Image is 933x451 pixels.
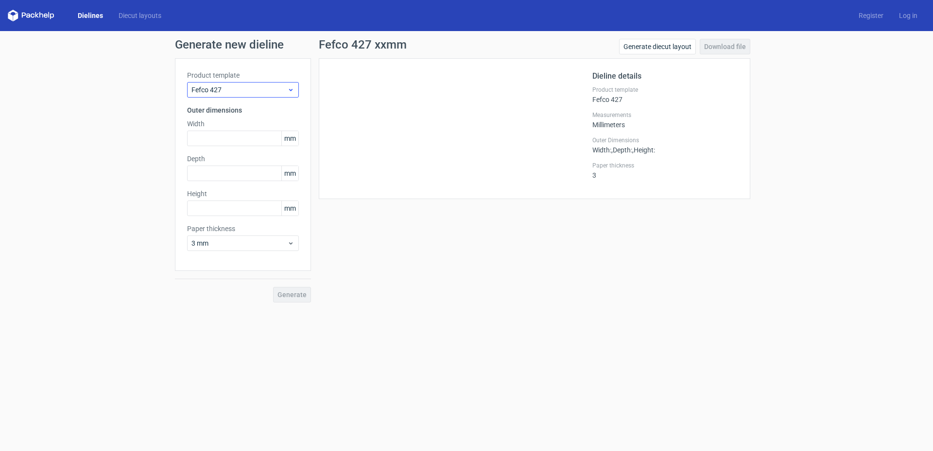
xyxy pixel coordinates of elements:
label: Product template [592,86,738,94]
a: Register [851,11,891,20]
span: mm [281,201,298,216]
label: Paper thickness [592,162,738,169]
a: Diecut layouts [111,11,169,20]
label: Depth [187,154,299,164]
span: Fefco 427 [191,85,287,95]
label: Height [187,189,299,199]
h1: Generate new dieline [175,39,758,50]
span: mm [281,131,298,146]
label: Measurements [592,111,738,119]
div: Millimeters [592,111,738,129]
label: Width [187,119,299,129]
span: Width : [592,146,611,154]
label: Outer Dimensions [592,136,738,144]
a: Dielines [70,11,111,20]
span: , Height : [632,146,655,154]
h3: Outer dimensions [187,105,299,115]
span: 3 mm [191,238,287,248]
span: mm [281,166,298,181]
a: Log in [891,11,925,20]
div: Fefco 427 [592,86,738,103]
label: Product template [187,70,299,80]
a: Generate diecut layout [619,39,696,54]
h1: Fefco 427 xxmm [319,39,407,50]
label: Paper thickness [187,224,299,234]
div: 3 [592,162,738,179]
span: , Depth : [611,146,632,154]
h2: Dieline details [592,70,738,82]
